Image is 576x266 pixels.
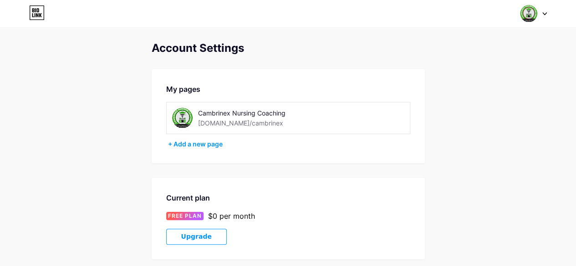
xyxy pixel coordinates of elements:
[172,108,193,128] img: cambrinex
[152,42,425,55] div: Account Settings
[168,140,410,149] div: + Add a new page
[166,192,410,203] div: Current plan
[168,212,202,220] span: FREE PLAN
[198,108,327,118] div: Cambrinex Nursing Coaching
[181,233,212,241] span: Upgrade
[208,211,255,221] div: $0 per month
[520,5,537,22] img: cambrinex
[166,84,410,95] div: My pages
[198,118,283,128] div: [DOMAIN_NAME]/cambrinex
[166,229,227,245] button: Upgrade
